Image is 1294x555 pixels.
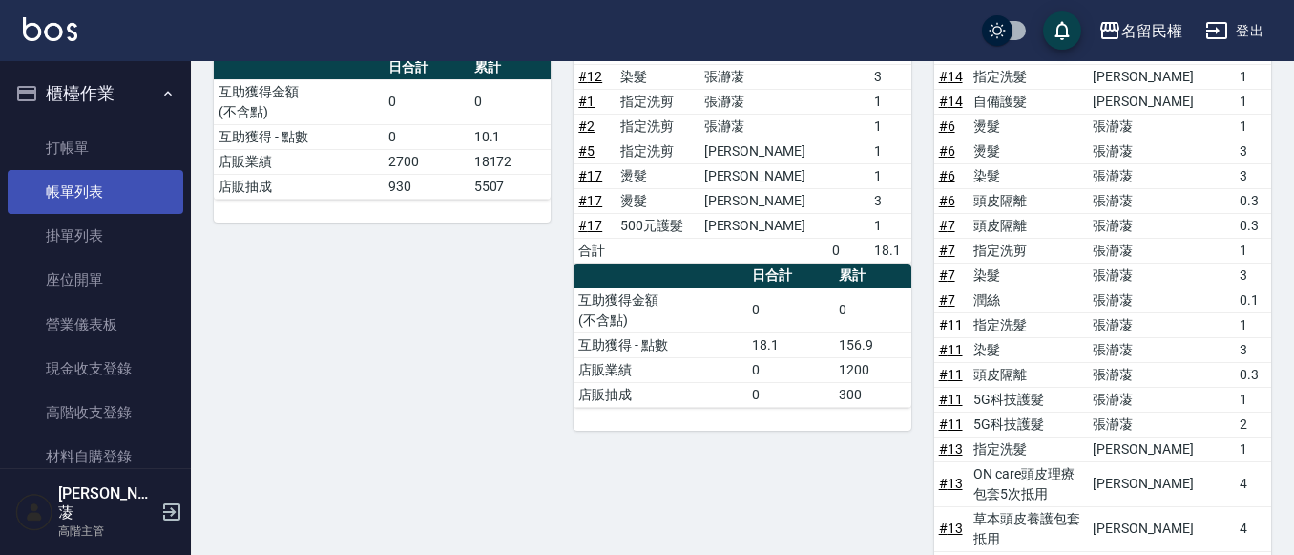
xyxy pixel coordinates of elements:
td: 草本頭皮養護包套抵用 [969,506,1088,551]
td: 0.1 [1235,288,1271,312]
td: 燙髮 [616,188,699,213]
img: Person [15,493,53,531]
a: #17 [578,218,602,233]
td: 互助獲得金額 (不含點) [574,288,747,332]
td: [PERSON_NAME] [699,188,827,213]
td: [PERSON_NAME] [1088,506,1199,551]
td: 1 [1235,437,1271,461]
a: 營業儀表板 [8,303,183,347]
td: 燙髮 [616,163,699,188]
td: 張瀞蓤 [1088,213,1199,238]
a: 材料自購登錄 [8,435,183,479]
a: #7 [939,243,955,258]
td: 0 [470,79,552,124]
td: [PERSON_NAME] [1088,64,1199,89]
td: 染髮 [616,64,699,89]
td: 張瀞蓤 [1088,412,1199,437]
td: [PERSON_NAME] [1088,461,1199,506]
td: 張瀞蓤 [1088,337,1199,362]
a: #14 [939,94,963,109]
td: 指定洗剪 [616,139,699,163]
td: 0 [747,357,834,382]
td: 互助獲得金額 (不含點) [214,79,384,124]
td: [PERSON_NAME] [699,139,827,163]
th: 累計 [834,264,910,288]
a: #11 [939,367,963,382]
td: 0 [384,124,469,149]
td: 4 [1235,461,1271,506]
a: #13 [939,521,963,536]
td: 店販業績 [214,149,384,174]
a: #11 [939,392,963,407]
td: 指定洗剪 [616,114,699,139]
td: 930 [384,174,469,199]
a: #6 [939,168,955,183]
td: 張瀞蓤 [1088,163,1199,188]
button: save [1043,11,1081,50]
td: [PERSON_NAME] [1088,89,1199,114]
a: 帳單列表 [8,170,183,214]
button: 名留民權 [1091,11,1190,51]
td: 張瀞蓤 [1088,114,1199,139]
td: 1 [1235,312,1271,337]
img: Logo [23,17,77,41]
td: 18172 [470,149,552,174]
td: [PERSON_NAME] [699,213,827,238]
h5: [PERSON_NAME]蓤 [58,484,156,523]
td: 店販抽成 [574,382,747,407]
td: 0 [827,238,869,263]
td: 張瀞蓤 [1088,263,1199,288]
td: 1 [1235,114,1271,139]
td: 頭皮隔離 [969,362,1088,387]
td: 染髮 [969,337,1088,362]
a: #2 [578,118,595,134]
td: 頭皮隔離 [969,213,1088,238]
td: 1200 [834,357,910,382]
td: 張瀞蓤 [1088,312,1199,337]
th: 累計 [470,55,552,80]
a: 打帳單 [8,126,183,170]
td: 0 [384,79,469,124]
td: 張瀞蓤 [1088,387,1199,412]
td: 1 [869,139,911,163]
td: 0 [834,288,910,332]
td: 500元護髮 [616,213,699,238]
td: 自備護髮 [969,89,1088,114]
a: #7 [939,267,955,283]
a: #7 [939,292,955,308]
th: 日合計 [384,55,469,80]
td: 張瀞蓤 [1088,238,1199,263]
a: #6 [939,193,955,208]
td: 互助獲得 - 點數 [574,332,747,357]
td: 合計 [574,238,616,263]
td: 2700 [384,149,469,174]
td: 店販抽成 [214,174,384,199]
td: 指定洗髮 [969,312,1088,337]
a: #7 [939,218,955,233]
td: 300 [834,382,910,407]
p: 高階主管 [58,523,156,540]
td: 0 [747,382,834,407]
td: 指定洗剪 [969,238,1088,263]
td: 0 [747,288,834,332]
button: 櫃檯作業 [8,69,183,118]
td: [PERSON_NAME] [699,163,827,188]
td: 3 [869,64,911,89]
a: 座位開單 [8,258,183,302]
a: 高階收支登錄 [8,391,183,435]
td: 張瀞蓤 [1088,362,1199,387]
td: 潤絲 [969,288,1088,312]
a: #1 [578,94,595,109]
td: 156.9 [834,332,910,357]
table: a dense table [214,55,551,200]
button: 登出 [1198,13,1271,49]
td: 張瀞蓤 [699,114,827,139]
th: 日合計 [747,264,834,288]
td: 3 [869,188,911,213]
a: #17 [578,193,602,208]
td: 3 [1235,163,1271,188]
td: 5G科技護髮 [969,387,1088,412]
a: #13 [939,441,963,457]
td: 3 [1235,139,1271,163]
a: #6 [939,143,955,159]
